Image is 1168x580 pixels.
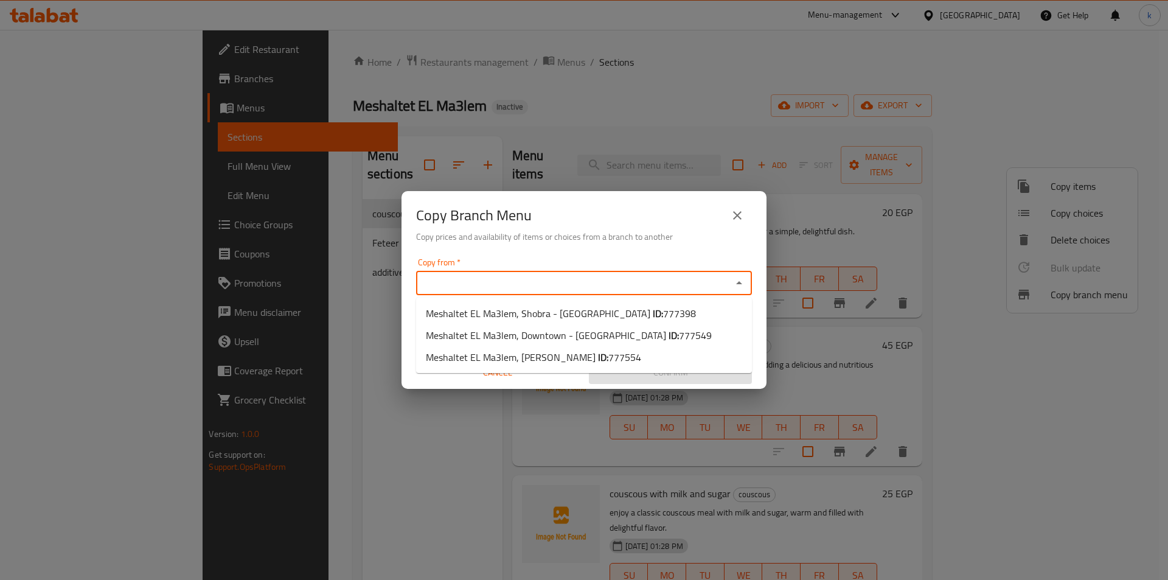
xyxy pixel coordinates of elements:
span: Meshaltet EL Ma3lem, [PERSON_NAME] [426,350,641,365]
b: ID: [669,326,679,344]
h6: Copy prices and availability of items or choices from a branch to another [416,230,752,243]
h2: Copy Branch Menu [416,206,532,225]
b: ID: [598,348,608,366]
span: 777398 [663,304,696,323]
span: 777554 [608,348,641,366]
span: Cancel [421,365,574,380]
span: Meshaltet EL Ma3lem, Downtown - [GEOGRAPHIC_DATA] [426,328,712,343]
b: ID: [653,304,663,323]
span: Meshaltet EL Ma3lem, Shobra - [GEOGRAPHIC_DATA] [426,306,696,321]
span: 777549 [679,326,712,344]
button: close [723,201,752,230]
button: Close [731,274,748,292]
